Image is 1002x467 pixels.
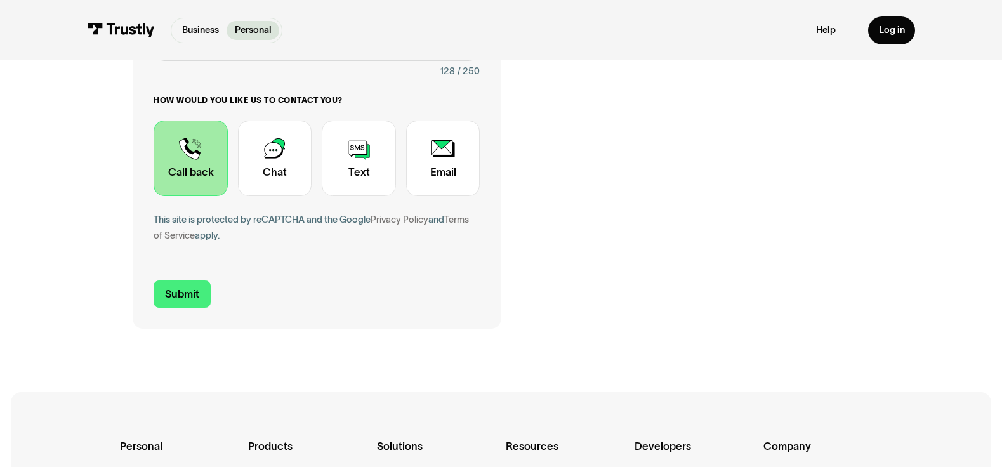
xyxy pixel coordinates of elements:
a: Privacy Policy [371,214,428,225]
div: Log in [879,24,905,36]
div: 128 [440,63,455,79]
div: This site is protected by reCAPTCHA and the Google and apply. [154,212,480,244]
a: Log in [868,16,915,44]
a: Help [816,24,836,36]
input: Submit [154,280,210,308]
a: Terms of Service [154,214,469,240]
img: Trustly Logo [87,23,155,37]
a: Personal [227,21,279,40]
label: How would you like us to contact you? [154,95,480,106]
p: Business [182,23,219,37]
a: Business [174,21,227,40]
div: / 250 [458,63,480,79]
p: Personal [235,23,272,37]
